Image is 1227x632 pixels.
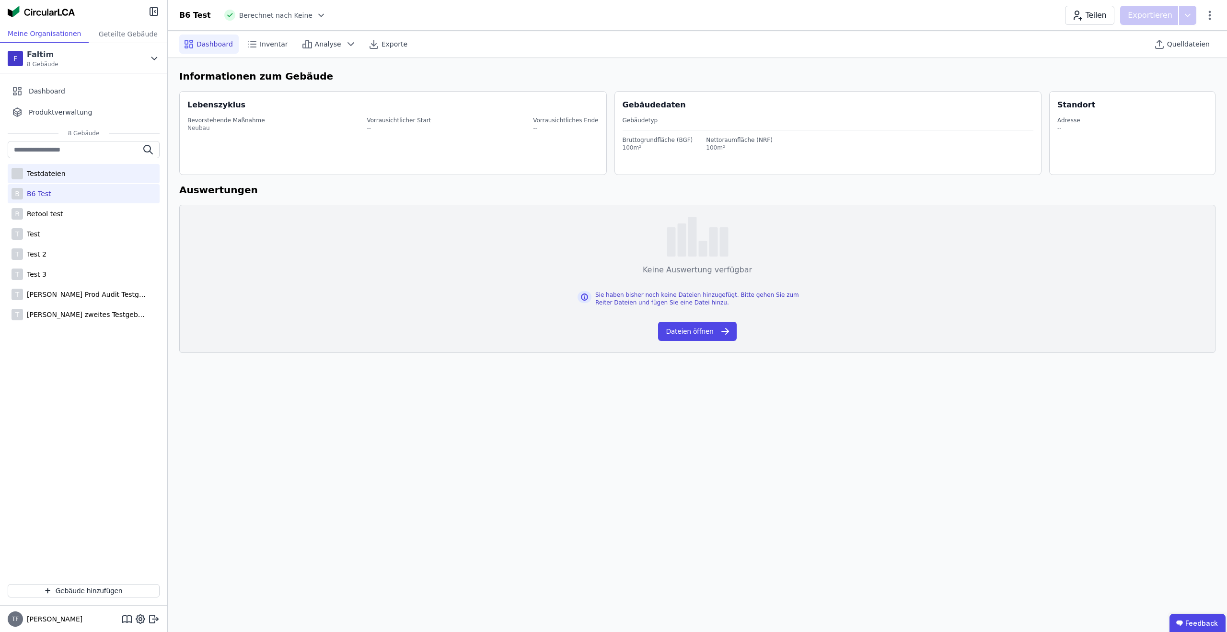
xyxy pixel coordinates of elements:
button: Gebäude hinzufügen [8,584,160,597]
div: T [12,289,23,300]
span: TF [12,616,19,622]
div: Retool test [23,209,63,219]
div: T [12,309,23,320]
div: Neubau [187,124,265,132]
span: 8 Gebäude [27,60,58,68]
div: Keine Auswertung verfügbar [643,264,752,276]
div: T [12,228,23,240]
span: 8 Gebäude [58,129,109,137]
div: Bevorstehende Maßnahme [187,117,265,124]
div: B6 Test [179,10,211,21]
div: Nettoraumfläche (NRF) [706,136,773,144]
button: Teilen [1065,6,1114,25]
span: Berechnet nach Keine [239,11,313,20]
div: -- [367,124,431,132]
div: Bruttogrundfläche (BGF) [623,136,693,144]
div: T [12,248,23,260]
div: Lebenszyklus [187,99,245,111]
span: Exporte [382,39,407,49]
div: Geteilte Gebäude [89,25,167,43]
span: Analyse [315,39,341,49]
img: empty-state [667,217,729,257]
div: Sie haben bisher noch keine Dateien hinzugefügt. Bitte gehen Sie zum Reiter Dateien und fügen Sie... [595,291,817,306]
div: [PERSON_NAME] Prod Audit Testgebäude [23,290,148,299]
div: 100m² [706,144,773,152]
div: -- [533,124,598,132]
div: B6 Test [23,189,51,199]
div: Vorrausichtliches Ende [533,117,598,124]
div: Gebäudetyp [623,117,1034,124]
span: Dashboard [197,39,233,49]
div: Gebäudedaten [623,99,1042,111]
div: T [12,269,23,280]
div: Test [23,229,40,239]
span: Inventar [260,39,288,49]
div: Faltim [27,49,58,60]
div: Test 3 [23,269,46,279]
p: Exportieren [1128,10,1174,21]
span: Quelldateien [1167,39,1210,49]
div: Adresse [1057,117,1080,124]
div: -- [1057,124,1080,132]
div: R [12,208,23,220]
span: [PERSON_NAME] [23,614,82,624]
div: Standort [1057,99,1095,111]
span: Dashboard [29,86,65,96]
div: [PERSON_NAME] zweites Testgebäude [23,310,148,319]
div: B [12,188,23,199]
div: Test 2 [23,249,46,259]
h6: Informationen zum Gebäude [179,69,1215,83]
div: Vorrausichtlicher Start [367,117,431,124]
div: Testdateien [23,169,66,178]
div: 100m² [623,144,693,152]
button: Dateien öffnen [658,322,736,341]
span: Produktverwaltung [29,107,92,117]
div: F [8,51,23,66]
h6: Auswertungen [179,183,1215,197]
img: Concular [8,6,75,17]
